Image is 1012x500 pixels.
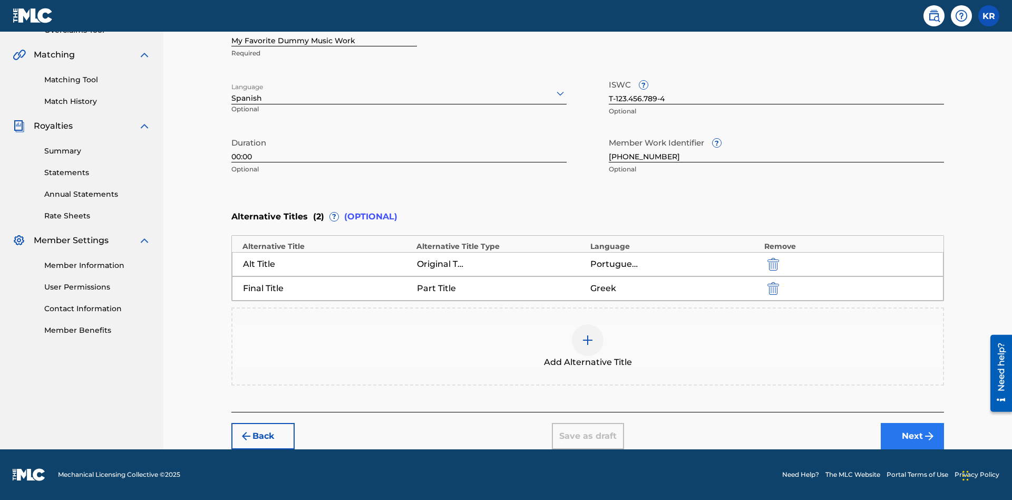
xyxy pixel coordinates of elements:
a: Summary [44,146,151,157]
img: 12a2ab48e56ec057fbd8.svg [767,258,779,271]
img: Matching [13,49,26,61]
img: 7ee5dd4eb1f8a8e3ef2f.svg [240,430,252,443]
iframe: Resource Center [982,331,1012,417]
a: Statements [44,167,151,178]
p: Optional [231,165,567,174]
span: Matching [34,49,75,61]
div: User Menu [978,5,999,26]
p: Optional [609,165,944,174]
a: Privacy Policy [955,470,999,479]
button: Back [231,423,295,449]
span: Alternative Titles [231,210,308,223]
p: Required [231,49,417,58]
a: Portal Terms of Use [887,470,948,479]
img: Royalties [13,120,25,132]
span: Add Alternative Title [544,356,632,369]
img: Member Settings [13,234,25,247]
span: Member Settings [34,234,109,247]
img: expand [138,234,151,247]
p: Optional [231,104,335,122]
p: Optional [609,107,944,116]
a: Matching Tool [44,74,151,85]
div: Alternative Title [242,241,411,252]
div: Alternative Title Type [416,241,585,252]
span: ? [330,213,338,221]
a: Member Information [44,260,151,271]
img: expand [138,120,151,132]
a: User Permissions [44,282,151,293]
button: Next [881,423,944,449]
span: Mechanical Licensing Collective © 2025 [58,470,180,479]
span: ? [639,81,648,89]
span: ( 2 ) [313,210,324,223]
div: Drag [962,460,969,492]
a: Rate Sheets [44,210,151,222]
span: (OPTIONAL) [344,210,397,223]
a: Match History [44,96,151,107]
span: ? [713,139,721,147]
img: logo [13,468,45,481]
img: 12a2ab48e56ec057fbd8.svg [767,282,779,295]
img: search [928,9,940,22]
a: Need Help? [782,470,819,479]
img: expand [138,49,151,61]
div: Help [951,5,972,26]
a: Public Search [923,5,945,26]
iframe: Chat Widget [959,449,1012,500]
a: Annual Statements [44,189,151,200]
span: Royalties [34,120,73,132]
img: add [581,334,594,347]
a: Member Benefits [44,325,151,336]
img: f7272a7cc735f4ea7f67.svg [923,430,936,443]
img: MLC Logo [13,8,53,23]
a: Contact Information [44,303,151,314]
img: help [955,9,968,22]
div: Remove [764,241,933,252]
div: Language [590,241,759,252]
a: The MLC Website [825,470,880,479]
